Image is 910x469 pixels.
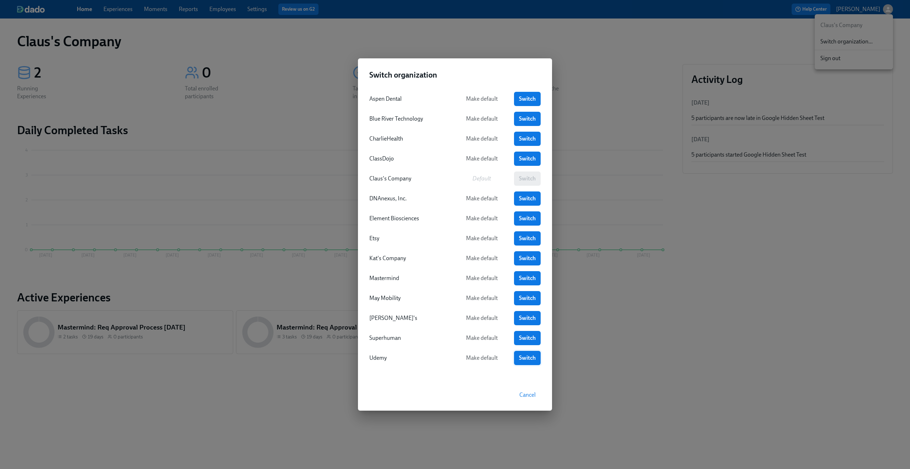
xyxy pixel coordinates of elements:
button: Make default [455,211,508,226]
a: Switch [514,271,541,285]
button: Make default [455,191,508,206]
span: Switch [519,235,536,242]
a: Switch [514,211,541,226]
span: Make default [460,235,503,242]
div: Superhuman [369,334,449,342]
a: Switch [514,231,541,246]
span: Make default [460,155,503,162]
span: Make default [460,95,503,102]
div: May Mobility [369,294,449,302]
span: Make default [460,334,503,342]
a: Switch [514,251,541,265]
span: Switch [519,215,536,222]
button: Cancel [514,388,541,402]
div: DNAnexus, Inc. [369,195,449,202]
div: Etsy [369,234,449,242]
span: Make default [460,275,503,282]
a: Switch [514,331,541,345]
div: ClassDojo [369,155,449,163]
span: Switch [519,95,536,102]
span: Make default [460,135,503,142]
span: Switch [519,255,536,262]
a: Switch [514,132,541,146]
a: Switch [514,92,541,106]
button: Make default [455,271,508,285]
a: Switch [514,112,541,126]
div: [PERSON_NAME]'s [369,314,449,322]
span: Make default [460,295,503,302]
button: Make default [455,231,508,246]
button: Make default [455,152,508,166]
a: Switch [514,152,541,166]
div: Kat's Company [369,254,449,262]
span: Cancel [519,391,536,399]
span: Make default [460,354,503,362]
a: Switch [514,291,541,305]
span: Switch [519,315,536,322]
a: Switch [514,191,541,206]
div: Udemy [369,354,449,362]
span: Switch [519,155,536,162]
span: Switch [519,135,536,142]
span: Make default [460,195,503,202]
button: Make default [455,251,508,265]
button: Make default [455,92,508,106]
div: Claus's Company [369,175,449,183]
div: Mastermind [369,274,449,282]
button: Make default [455,331,508,345]
span: Make default [460,255,503,262]
span: Switch [519,295,536,302]
a: Switch [514,311,541,325]
span: Switch [519,195,536,202]
button: Make default [455,291,508,305]
div: Element Biosciences [369,215,449,222]
span: Make default [460,115,503,122]
span: Switch [519,275,536,282]
button: Make default [455,351,508,365]
span: Make default [460,315,503,322]
button: Make default [455,112,508,126]
span: Switch [519,354,536,362]
h2: Switch organization [369,70,541,80]
span: Make default [460,215,503,222]
button: Make default [455,311,508,325]
div: CharlieHealth [369,135,449,143]
button: Make default [455,132,508,146]
a: Switch [514,351,541,365]
span: Switch [519,115,536,122]
div: Blue River Technology [369,115,449,123]
span: Switch [519,334,536,342]
div: Aspen Dental [369,95,449,103]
